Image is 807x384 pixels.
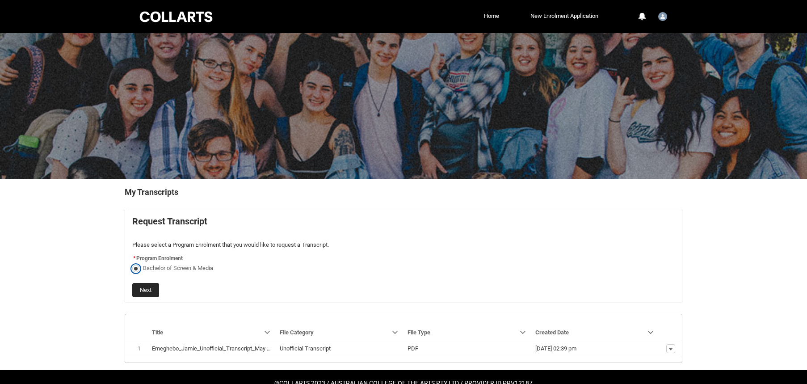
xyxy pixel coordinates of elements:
[528,9,601,23] a: New Enrolment Application
[535,345,576,352] lightning-formatted-date-time: [DATE] 02:39 pm
[143,265,213,271] span: Bachelor of Screen & Media
[132,283,159,297] button: Next
[125,187,178,197] b: My Transcripts
[132,241,675,249] p: Please select a Program Enrolment that you would like to request a Transcript.
[658,12,667,21] img: Student.jemeghebo.7155
[133,255,135,262] abbr: required
[152,345,298,352] lightning-base-formatted-text: Emeghebo_Jamie_Unofficial_Transcript_May 12, 2024.pdf
[408,345,418,352] lightning-base-formatted-text: PDF
[136,255,183,262] span: Program Enrolment
[656,8,669,23] button: User Profile Student.jemeghebo.7155
[280,345,331,352] lightning-base-formatted-text: Unofficial Transcript
[132,216,207,227] b: Request Transcript
[482,9,501,23] a: Home
[125,209,682,303] article: Request_Student_Transcript flow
